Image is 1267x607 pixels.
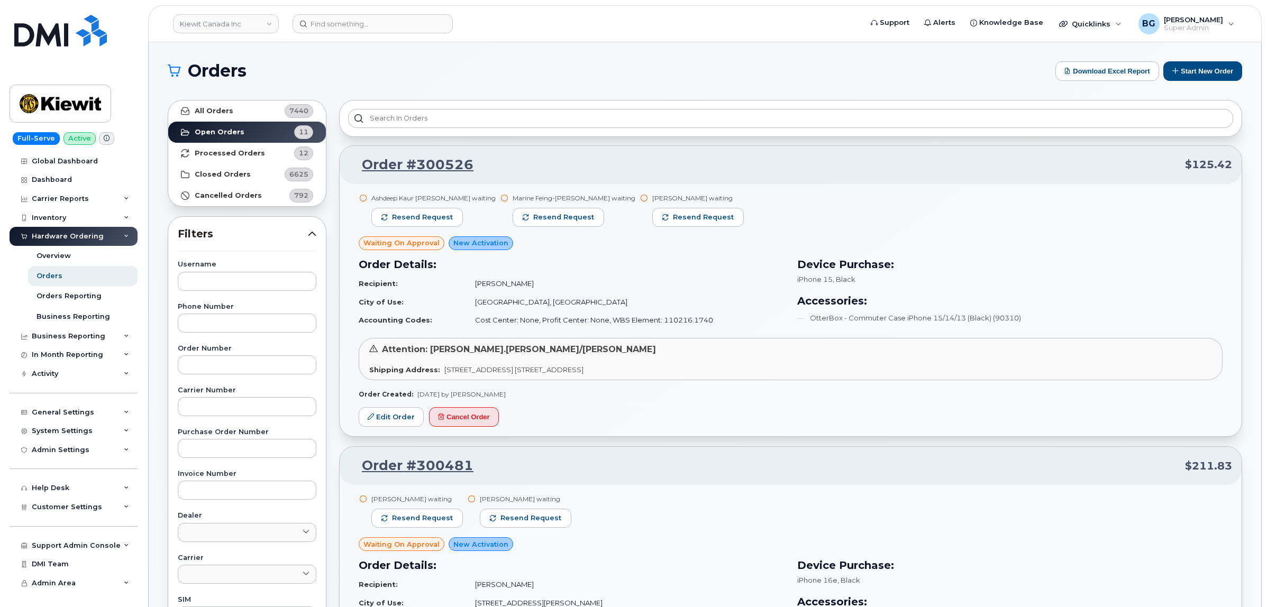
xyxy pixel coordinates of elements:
label: Invoice Number [178,471,316,477]
label: Carrier [178,555,316,562]
button: Download Excel Report [1055,61,1159,81]
strong: Cancelled Orders [195,191,262,200]
div: Marine Feing-[PERSON_NAME] waiting [513,194,635,203]
span: 12 [299,148,308,158]
label: Username [178,261,316,268]
span: $211.83 [1185,458,1232,474]
span: [DATE] by [PERSON_NAME] [417,390,506,398]
span: , Black [833,275,855,283]
span: Filters [178,226,308,242]
button: Resend request [371,208,463,227]
span: Waiting On Approval [363,539,440,549]
strong: City of Use: [359,298,404,306]
button: Resend request [513,208,604,227]
li: OtterBox - Commuter Case iPhone 15/14/13 (Black) (90310) [797,313,1223,323]
span: , Black [837,576,860,584]
strong: Shipping Address: [369,365,440,374]
span: Resend request [392,513,453,523]
span: Orders [188,63,247,79]
span: New Activation [453,539,508,549]
strong: Accounting Codes: [359,316,432,324]
label: Dealer [178,512,316,519]
h3: Accessories: [797,293,1223,309]
a: Cancelled Orders792 [168,185,326,206]
span: Resend request [500,513,561,523]
div: [PERSON_NAME] waiting [371,494,463,503]
span: $125.42 [1185,157,1232,172]
h3: Device Purchase: [797,256,1223,272]
h3: Device Purchase: [797,557,1223,573]
button: Cancel Order [429,407,499,427]
label: Phone Number [178,303,316,310]
td: [GEOGRAPHIC_DATA], [GEOGRAPHIC_DATA] [466,293,784,311]
span: 7440 [289,106,308,116]
strong: Recipient: [359,279,398,288]
strong: Processed Orders [195,149,265,158]
span: Attention: [PERSON_NAME].[PERSON_NAME]/[PERSON_NAME] [382,344,656,354]
span: Resend request [392,213,453,222]
h3: Order Details: [359,557,785,573]
span: iPhone 16e [797,576,837,584]
a: Order #300526 [349,155,473,174]
span: Resend request [673,213,734,222]
span: 6625 [289,169,308,179]
span: 792 [294,190,308,200]
td: [PERSON_NAME] [466,575,784,594]
input: Search in orders [348,109,1233,128]
a: Open Orders11 [168,122,326,143]
a: Order #300481 [349,456,473,475]
td: [PERSON_NAME] [466,274,784,293]
label: SIM [178,596,316,603]
td: Cost Center: None, Profit Center: None, WBS Element: 110216.1740 [466,311,784,329]
a: All Orders7440 [168,100,326,122]
span: 11 [299,127,308,137]
button: Resend request [652,208,744,227]
button: Resend request [371,509,463,528]
span: New Activation [453,238,508,248]
a: Processed Orders12 [168,143,326,164]
span: Resend request [533,213,594,222]
a: Closed Orders6625 [168,164,326,185]
button: Start New Order [1163,61,1242,81]
div: [PERSON_NAME] waiting [480,494,571,503]
a: Edit Order [359,407,424,427]
label: Purchase Order Number [178,429,316,436]
span: Waiting On Approval [363,238,440,248]
button: Resend request [480,509,571,528]
label: Carrier Number [178,387,316,394]
strong: Closed Orders [195,170,251,179]
div: [PERSON_NAME] waiting [652,194,744,203]
div: Ashdeep Kaur [PERSON_NAME] waiting [371,194,496,203]
label: Order Number [178,345,316,352]
iframe: Messenger Launcher [1221,561,1259,599]
strong: Recipient: [359,580,398,588]
h3: Order Details: [359,256,785,272]
span: iPhone 15 [797,275,833,283]
strong: Open Orders [195,128,244,136]
strong: All Orders [195,107,233,115]
strong: City of Use: [359,599,404,607]
span: [STREET_ADDRESS] [STREET_ADDRESS] [444,365,584,374]
strong: Order Created: [359,390,413,398]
